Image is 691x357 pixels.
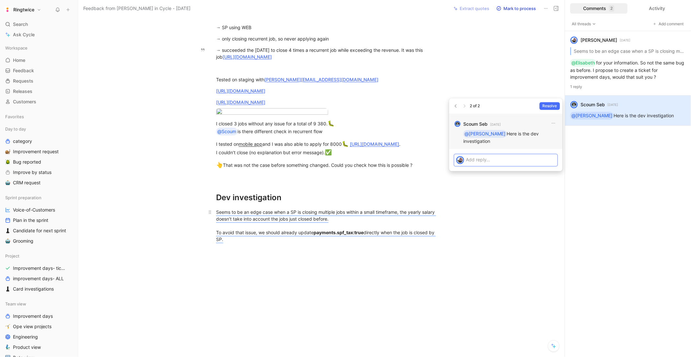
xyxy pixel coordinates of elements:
[463,130,557,144] p: Here is the dev investigation
[539,102,560,110] button: Resolve
[457,157,463,163] img: avatar
[463,120,488,128] strong: Scoum Seb
[455,121,460,126] img: avatar
[490,121,501,127] small: [DATE]
[470,103,480,109] div: 2 of 2
[542,103,557,109] span: Resolve
[465,130,505,138] div: @[PERSON_NAME]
